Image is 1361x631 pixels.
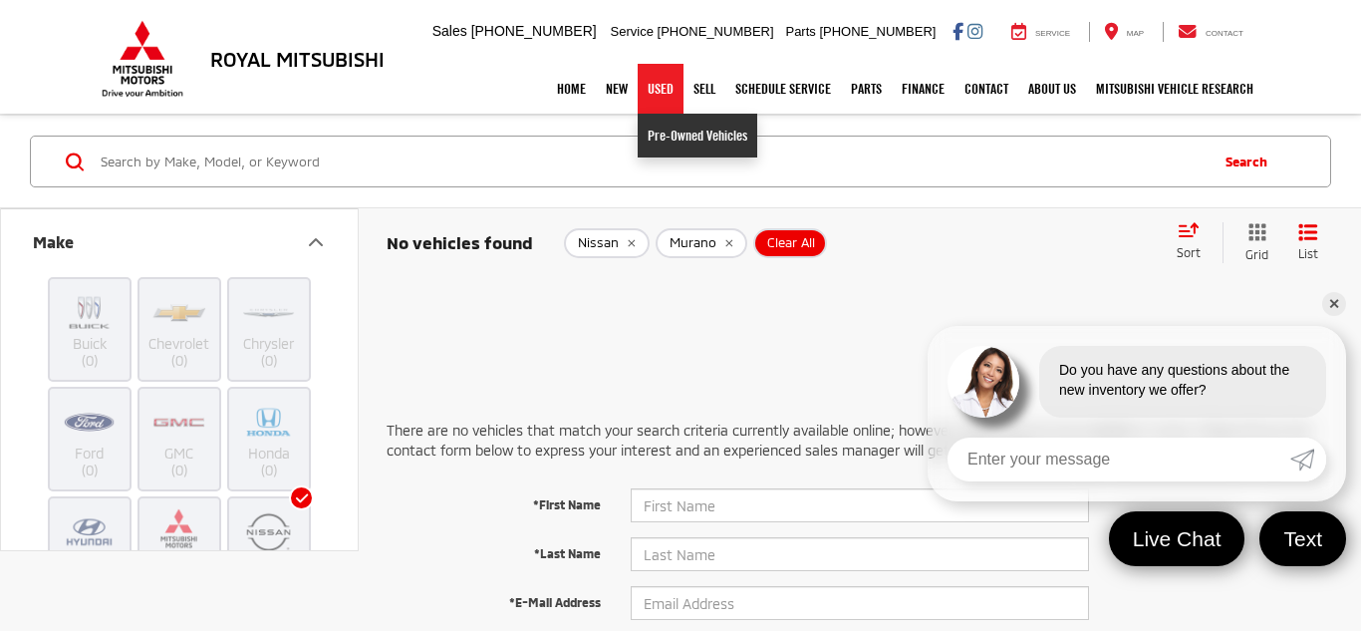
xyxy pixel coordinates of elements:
img: Royal Mitsubishi in Baton Rouge, LA) [241,289,296,336]
button: Select sort value [1167,222,1223,262]
img: Agent profile photo [948,346,1019,418]
span: Map [1127,29,1144,38]
label: Nissan (0) [229,508,310,589]
a: Contact [954,64,1018,114]
img: Royal Mitsubishi in Baton Rouge, LA) [151,508,206,555]
span: Nissan [578,235,619,251]
img: Royal Mitsubishi in Baton Rouge, LA) [241,399,296,446]
a: Submit [1290,438,1326,481]
button: Search [1206,137,1296,186]
div: Do you have any questions about the new inventory we offer? [1039,346,1326,418]
label: Mitsubishi (0) [139,508,220,589]
span: List [1298,245,1318,262]
span: Grid [1245,246,1268,263]
span: Service [611,24,654,39]
span: No vehicles found [387,232,533,252]
button: remove Nissan [564,228,650,258]
a: Parts: Opens in a new tab [841,64,892,114]
a: Text [1259,511,1346,566]
span: Parts [785,24,815,39]
span: Sort [1177,245,1201,259]
span: Clear All [767,235,815,251]
div: Make [304,230,328,254]
a: Schedule Service: Opens in a new tab [725,64,841,114]
a: Home [547,64,596,114]
img: Mitsubishi [98,20,187,98]
input: Enter your message [948,438,1290,481]
label: Chrysler (0) [229,289,310,370]
button: List View [1283,222,1333,263]
span: [PHONE_NUMBER] [819,24,936,39]
span: Live Chat [1123,525,1231,552]
span: [PHONE_NUMBER] [471,23,597,39]
span: Contact [1206,29,1243,38]
label: Honda (0) [229,399,310,479]
input: Search by Make, Model, or Keyword [99,138,1206,185]
label: *Last Name [372,537,616,562]
a: About Us [1018,64,1086,114]
label: Hyundai (0) [50,508,131,589]
img: Royal Mitsubishi in Baton Rouge, LA) [151,289,206,336]
div: Make [33,232,74,251]
input: First Name [631,488,1089,522]
span: [PHONE_NUMBER] [658,24,774,39]
label: *E-Mail Address [372,586,616,611]
a: New [596,64,638,114]
button: Grid View [1223,222,1283,263]
input: Email Address [631,586,1089,620]
img: Royal Mitsubishi in Baton Rouge, LA) [151,399,206,446]
a: Pre-Owned Vehicles [638,114,757,158]
a: Facebook: Click to visit our Facebook page [953,23,963,39]
a: Contact [1163,22,1258,42]
label: GMC (0) [139,399,220,479]
button: Clear All [753,228,827,258]
label: Buick (0) [50,289,131,370]
button: remove Murano [656,228,747,258]
span: Text [1273,525,1332,552]
a: Finance [892,64,954,114]
span: Service [1035,29,1070,38]
h3: Royal Mitsubishi [210,48,385,70]
a: Map [1089,22,1159,42]
span: Sales [432,23,467,39]
img: Royal Mitsubishi in Baton Rouge, LA) [241,508,296,555]
img: Royal Mitsubishi in Baton Rouge, LA) [62,289,117,336]
p: There are no vehicles that match your search criteria currently available online; however, there ... [387,421,1333,461]
a: Used [638,64,683,114]
span: Murano [670,235,716,251]
button: MakeMake [1,209,360,274]
a: Service [996,22,1085,42]
input: Last Name [631,537,1089,571]
a: Mitsubishi Vehicle Research [1086,64,1263,114]
img: Royal Mitsubishi in Baton Rouge, LA) [62,508,117,555]
a: Live Chat [1109,511,1245,566]
a: Sell [683,64,725,114]
img: Royal Mitsubishi in Baton Rouge, LA) [62,399,117,446]
a: Instagram: Click to visit our Instagram page [967,23,982,39]
label: Ford (0) [50,399,131,479]
label: *First Name [372,488,616,513]
label: Chevrolet (0) [139,289,220,370]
